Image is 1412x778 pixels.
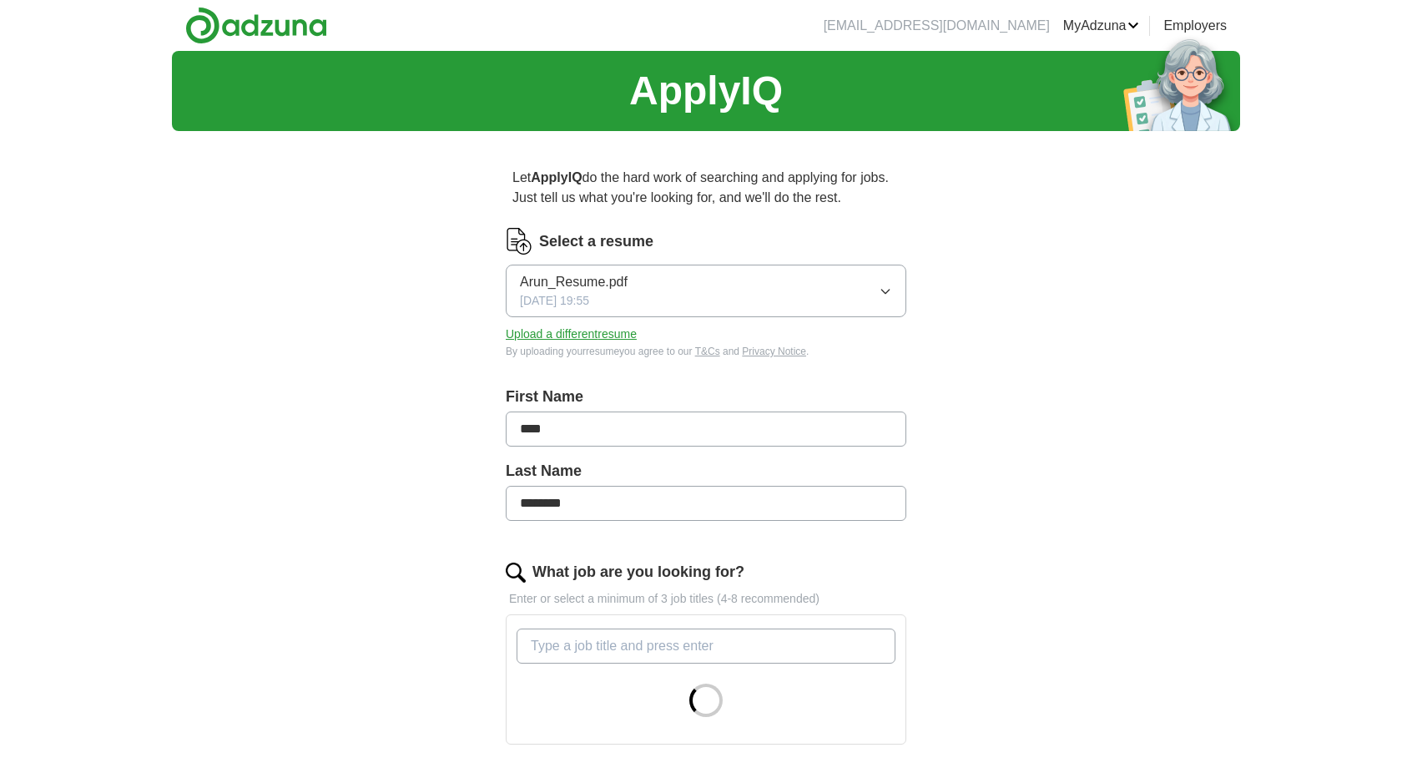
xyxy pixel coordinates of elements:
[517,629,895,664] input: Type a job title and press enter
[506,386,906,408] label: First Name
[531,170,582,184] strong: ApplyIQ
[506,590,906,608] p: Enter or select a minimum of 3 job titles (4-8 recommended)
[506,161,906,215] p: Let do the hard work of searching and applying for jobs. Just tell us what you're looking for, an...
[506,460,906,482] label: Last Name
[629,61,783,121] h1: ApplyIQ
[506,326,637,343] button: Upload a differentresume
[506,344,906,359] div: By uploading your resume you agree to our and .
[695,346,720,357] a: T&Cs
[520,272,628,292] span: Arun_Resume.pdf
[742,346,806,357] a: Privacy Notice
[824,16,1050,36] li: [EMAIL_ADDRESS][DOMAIN_NAME]
[1163,16,1227,36] a: Employers
[539,230,653,253] label: Select a resume
[506,228,532,255] img: CV Icon
[1063,16,1140,36] a: MyAdzuna
[506,265,906,317] button: Arun_Resume.pdf[DATE] 19:55
[185,7,327,44] img: Adzuna logo
[520,292,589,310] span: [DATE] 19:55
[532,561,744,583] label: What job are you looking for?
[506,563,526,583] img: search.png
